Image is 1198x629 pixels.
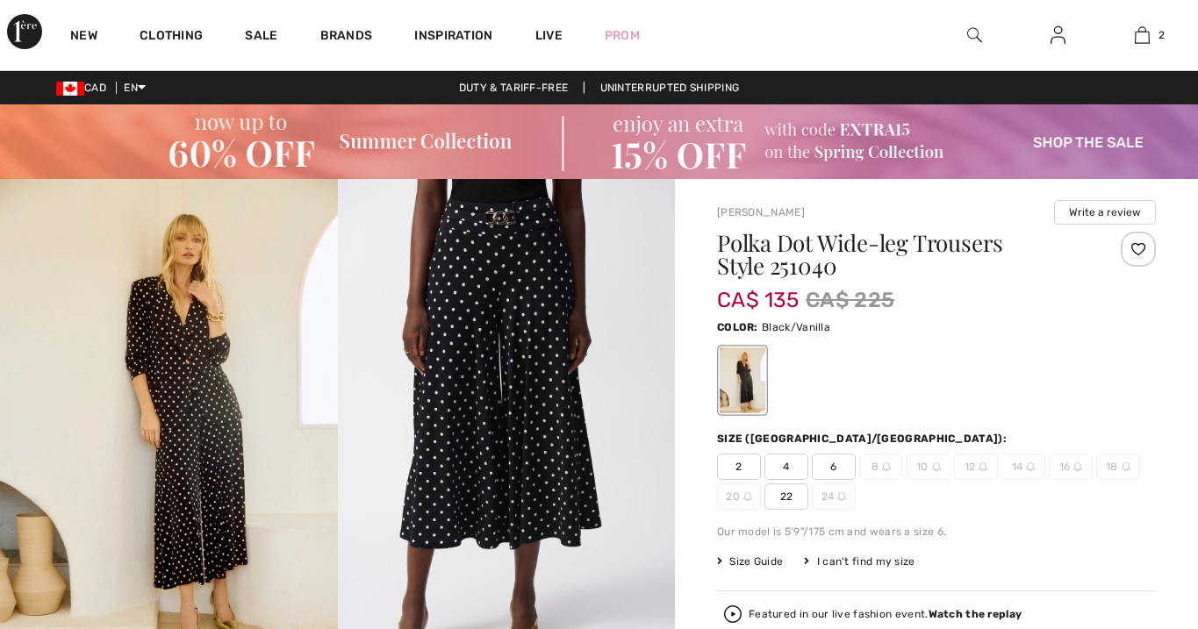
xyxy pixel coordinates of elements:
[245,28,277,46] a: Sale
[605,26,640,45] a: Prom
[70,28,97,46] a: New
[859,454,903,480] span: 8
[717,431,1010,447] div: Size ([GEOGRAPHIC_DATA]/[GEOGRAPHIC_DATA]):
[1051,25,1065,46] img: My Info
[1037,25,1080,46] a: Sign In
[764,454,808,480] span: 4
[717,524,1156,540] div: Our model is 5'9"/175 cm and wears a size 6.
[1001,454,1045,480] span: 14
[717,206,805,218] a: [PERSON_NAME]
[882,462,891,471] img: ring-m.svg
[140,28,203,46] a: Clothing
[1096,454,1140,480] span: 18
[837,492,846,501] img: ring-m.svg
[414,28,492,46] span: Inspiration
[929,608,1022,620] strong: Watch the replay
[1159,27,1165,43] span: 2
[954,454,998,480] span: 12
[124,82,146,94] span: EN
[717,483,761,510] span: 20
[717,232,1083,277] h1: Polka Dot Wide-leg Trousers Style 251040
[743,492,752,501] img: ring-m.svg
[535,26,563,45] a: Live
[717,554,783,569] span: Size Guide
[764,483,808,510] span: 22
[762,321,830,333] span: Black/Vanilla
[749,609,1022,620] div: Featured in our live fashion event.
[1135,25,1150,46] img: My Bag
[806,284,894,316] span: CA$ 225
[320,28,373,46] a: Brands
[812,483,856,510] span: 24
[720,347,765,413] div: Black/Vanilla
[812,454,856,480] span: 6
[932,462,941,471] img: ring-m.svg
[907,454,951,480] span: 10
[717,270,799,312] span: CA$ 135
[1073,462,1082,471] img: ring-m.svg
[967,25,982,46] img: search the website
[979,462,987,471] img: ring-m.svg
[804,554,915,569] div: I can't find my size
[1122,462,1130,471] img: ring-m.svg
[56,82,84,96] img: Canadian Dollar
[7,14,42,49] img: 1ère Avenue
[724,605,742,623] img: Watch the replay
[1101,25,1183,46] a: 2
[1049,454,1093,480] span: 16
[1054,200,1156,225] button: Write a review
[717,321,758,333] span: Color:
[1026,462,1035,471] img: ring-m.svg
[56,82,113,94] span: CAD
[717,454,761,480] span: 2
